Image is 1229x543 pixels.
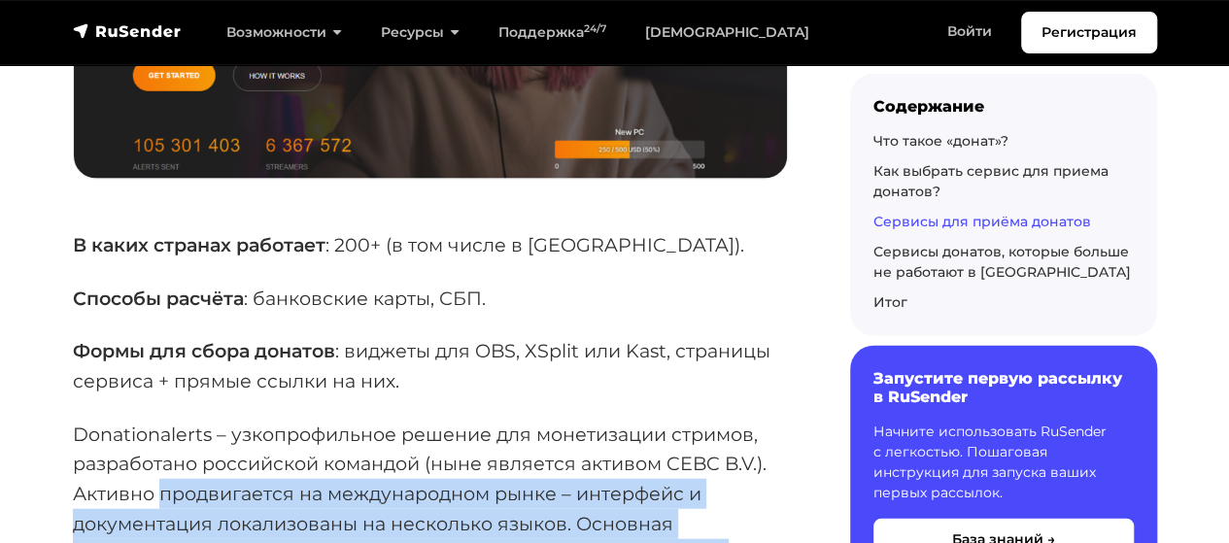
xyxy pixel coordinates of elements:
h6: Запустите первую рассылку в RuSender [873,368,1134,405]
a: [DEMOGRAPHIC_DATA] [626,13,829,52]
a: Сервисы для приёма донатов [873,212,1091,229]
strong: Способы расчёта [73,287,244,310]
p: Начните использовать RuSender с легкостью. Пошаговая инструкция для запуска ваших первых рассылок. [873,422,1134,503]
a: Регистрация [1021,12,1157,53]
a: Что такое «донат»? [873,131,1008,149]
a: Ресурсы [361,13,479,52]
a: Как выбрать сервис для приема донатов? [873,161,1109,199]
a: Итог [873,292,907,310]
sup: 24/7 [584,22,606,35]
img: RuSender [73,21,182,41]
p: : банковские карты, СБП. [73,284,788,314]
p: : 200+ (в том числе в [GEOGRAPHIC_DATA]). [73,230,788,260]
strong: В каких странах работает [73,233,325,256]
div: Содержание [873,96,1134,115]
a: Возможности [207,13,361,52]
a: Войти [928,12,1011,51]
p: : виджеты для OBS, XSplit или Kast, страницы сервиса + прямые ссылки на них. [73,336,788,395]
a: Поддержка24/7 [479,13,626,52]
strong: Формы для сбора донатов [73,339,335,362]
a: Сервисы донатов, которые больше не работают в [GEOGRAPHIC_DATA] [873,242,1131,280]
